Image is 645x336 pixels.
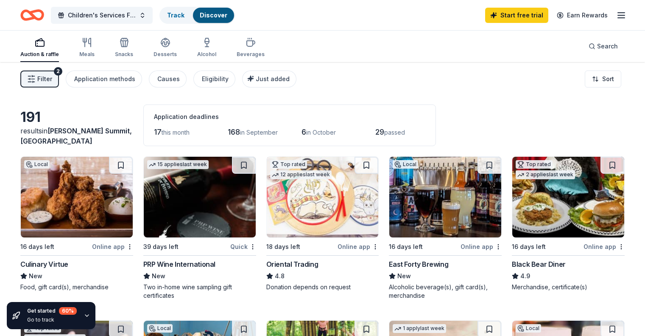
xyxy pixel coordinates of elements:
[193,71,235,88] button: Eligibility
[375,127,384,136] span: 29
[256,75,290,82] span: Just added
[602,74,614,84] span: Sort
[20,283,133,291] div: Food, gift card(s), merchandise
[389,283,502,300] div: Alcoholic beverage(s), gift card(s), merchandise
[154,127,162,136] span: 17
[37,74,52,84] span: Filter
[115,34,133,62] button: Snacks
[54,67,62,76] div: 2
[516,170,575,179] div: 2 applies last week
[21,157,133,237] img: Image for Culinary Virtue
[27,316,77,323] div: Go to track
[516,324,541,333] div: Local
[552,8,613,23] a: Earn Rewards
[154,51,177,58] div: Desserts
[516,160,553,169] div: Top rated
[20,127,132,145] span: [PERSON_NAME] Summit, [GEOGRAPHIC_DATA]
[389,259,448,269] div: East Forty Brewing
[51,7,153,24] button: Children's Services Fall Feat
[270,170,332,179] div: 12 applies last week
[512,157,624,237] img: Image for Black Bear Diner
[585,71,621,88] button: Sort
[20,34,59,62] button: Auction & raffle
[157,74,180,84] div: Causes
[115,51,133,58] div: Snacks
[237,51,265,58] div: Beverages
[197,51,216,58] div: Alcohol
[520,271,530,281] span: 4.9
[485,8,548,23] a: Start free trial
[302,127,306,136] span: 6
[20,51,59,58] div: Auction & raffle
[74,74,135,84] div: Application methods
[59,307,77,315] div: 60 %
[597,41,618,51] span: Search
[20,259,68,269] div: Culinary Virtue
[197,34,216,62] button: Alcohol
[92,241,133,252] div: Online app
[389,242,423,252] div: 16 days left
[27,307,77,315] div: Get started
[143,242,179,252] div: 39 days left
[29,271,42,281] span: New
[512,242,546,252] div: 16 days left
[20,126,133,146] div: results
[202,74,229,84] div: Eligibility
[24,160,50,169] div: Local
[266,156,379,291] a: Image for Oriental TradingTop rated12 applieslast week18 days leftOnline appOriental Trading4.8Do...
[20,109,133,126] div: 191
[338,241,379,252] div: Online app
[275,271,285,281] span: 4.8
[200,11,227,19] a: Discover
[397,271,411,281] span: New
[461,241,502,252] div: Online app
[154,112,425,122] div: Application deadlines
[230,241,256,252] div: Quick
[162,129,190,136] span: this month
[512,156,625,291] a: Image for Black Bear DinerTop rated2 applieslast week16 days leftOnline appBlack Bear Diner4.9Mer...
[266,242,300,252] div: 18 days left
[143,259,215,269] div: PRP Wine International
[267,157,379,237] img: Image for Oriental Trading
[147,324,173,333] div: Local
[143,283,256,300] div: Two in-home wine sampling gift certificates
[79,34,95,62] button: Meals
[512,259,566,269] div: Black Bear Diner
[20,5,44,25] a: Home
[68,10,136,20] span: Children's Services Fall Feat
[242,71,296,88] button: Just added
[228,127,240,136] span: 168
[154,34,177,62] button: Desserts
[143,156,256,300] a: Image for PRP Wine International15 applieslast week39 days leftQuickPRP Wine InternationalNewTwo ...
[149,71,187,88] button: Causes
[79,51,95,58] div: Meals
[389,156,502,300] a: Image for East Forty BrewingLocal16 days leftOnline appEast Forty BrewingNewAlcoholic beverage(s)...
[144,157,256,237] img: Image for PRP Wine International
[20,71,59,88] button: Filter2
[147,160,209,169] div: 15 applies last week
[20,127,132,145] span: in
[152,271,165,281] span: New
[266,259,318,269] div: Oriental Trading
[393,160,418,169] div: Local
[167,11,184,19] a: Track
[237,34,265,62] button: Beverages
[584,241,625,252] div: Online app
[389,157,501,237] img: Image for East Forty Brewing
[306,129,336,136] span: in October
[270,160,307,169] div: Top rated
[393,324,446,333] div: 1 apply last week
[512,283,625,291] div: Merchandise, certificate(s)
[240,129,278,136] span: in September
[20,242,54,252] div: 16 days left
[384,129,405,136] span: passed
[266,283,379,291] div: Donation depends on request
[159,7,235,24] button: TrackDiscover
[582,38,625,55] button: Search
[20,156,133,291] a: Image for Culinary VirtueLocal16 days leftOnline appCulinary VirtueNewFood, gift card(s), merchan...
[66,71,142,88] button: Application methods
